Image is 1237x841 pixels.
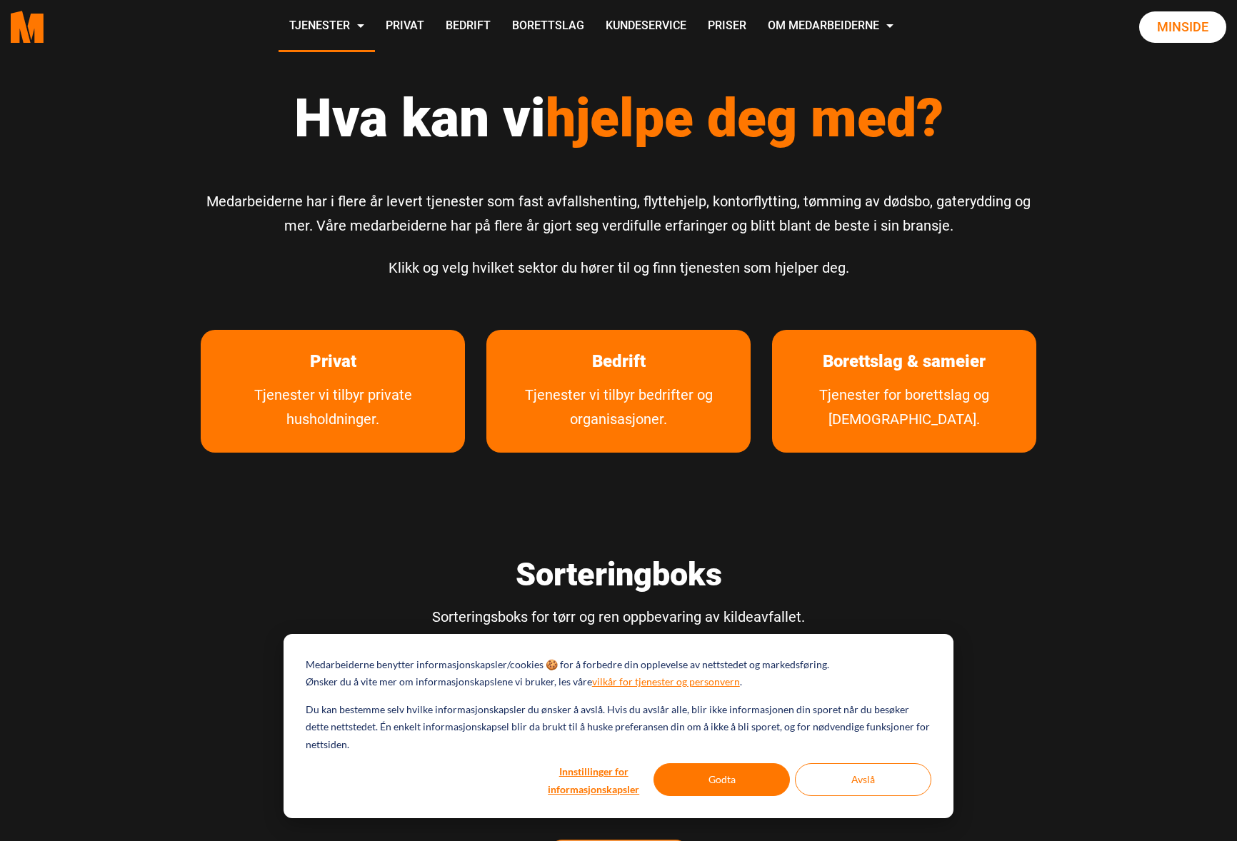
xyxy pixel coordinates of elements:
[11,748,1226,787] h2: Gavekort
[435,1,501,52] a: Bedrift
[11,555,1226,594] h2: Sorteringboks
[592,673,740,691] a: vilkår for tjenester og personvern
[279,1,375,52] a: Tjenester
[546,86,943,149] span: hjelpe deg med?
[306,701,931,754] p: Du kan bestemme selv hvilke informasjonskapsler du ønsker å avslå. Hvis du avslår alle, blir ikke...
[653,763,790,796] button: Godta
[795,763,931,796] button: Avslå
[11,605,1226,629] p: Sorteringsboks for tørr og ren oppbevaring av kildeavfallet.
[501,1,595,52] a: Borettslag
[801,330,1007,393] a: Les mer om Borettslag & sameier
[697,1,757,52] a: Priser
[1139,11,1226,43] a: Minside
[201,256,1036,280] p: Klikk og velg hvilket sektor du hører til og finn tjenesten som hjelper deg.
[571,330,667,393] a: les mer om Bedrift
[757,1,904,52] a: Om Medarbeiderne
[595,1,697,52] a: Kundeservice
[289,330,378,393] a: les mer om Privat
[306,656,829,674] p: Medarbeiderne benytter informasjonskapsler/cookies 🍪 for å forbedre din opplevelse av nettstedet ...
[284,634,953,818] div: Cookie banner
[201,86,1036,150] h1: Hva kan vi
[486,383,751,453] a: Tjenester vi tilbyr bedrifter og organisasjoner
[772,383,1036,453] a: Tjenester for borettslag og sameier
[306,673,742,691] p: Ønsker du å vite mer om informasjonskapslene vi bruker, les våre .
[201,189,1036,238] p: Medarbeiderne har i flere år levert tjenester som fast avfallshenting, flyttehjelp, kontorflyttin...
[539,763,648,796] button: Innstillinger for informasjonskapsler
[375,1,435,52] a: Privat
[201,383,465,453] a: Tjenester vi tilbyr private husholdninger
[11,797,1226,822] p: Gi et gavekort til noen du er glad i og samtidig bida til et mer inkluderende arbeidsliv!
